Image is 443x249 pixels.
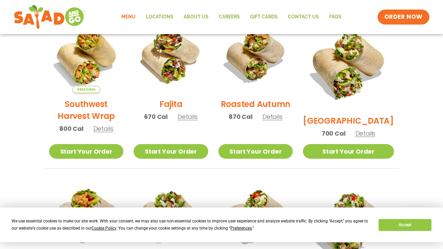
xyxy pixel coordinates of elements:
h2: Fajita [159,98,183,110]
a: ORDER NOW [378,10,429,25]
a: Careers [214,9,245,25]
span: Preferences [230,226,252,231]
a: Contact Us [283,9,324,25]
div: We use essential cookies to make our site work. With your consent, we may also use non-essential ... [12,218,370,232]
span: ORDER NOW [384,13,423,21]
span: Cookie Policy [92,226,116,231]
img: new-SAG-logo-768×292 [14,3,86,31]
button: Accept [379,219,431,231]
a: About Us [179,9,214,25]
a: Menu [116,9,141,25]
img: Product photo for Fajita Wrap [134,19,208,93]
span: 670 Cal [144,112,168,121]
img: Product photo for Southwest Harvest Wrap [49,19,123,93]
a: Start Your Order [134,144,208,159]
span: Details [355,129,376,138]
a: Locations [141,9,179,25]
span: Seasonal [73,86,100,93]
h2: Southwest Harvest Wrap [49,98,123,122]
nav: Menu [116,9,347,25]
a: FAQs [324,9,347,25]
a: Start Your Order [303,144,394,159]
a: Start Your Order [218,144,293,159]
h2: [GEOGRAPHIC_DATA] [303,115,394,127]
span: Details [262,112,282,121]
h2: Roasted Autumn [221,98,291,110]
span: Details [93,124,113,133]
span: 800 Cal [59,124,83,133]
span: 870 Cal [229,112,253,121]
span: 700 Cal [322,129,346,138]
span: Details [178,112,198,121]
a: GIFT CARDS [245,9,283,25]
a: Start Your Order [49,144,123,159]
img: Product photo for Roasted Autumn Wrap [218,19,293,93]
img: Product photo for BBQ Ranch Wrap [303,19,394,110]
